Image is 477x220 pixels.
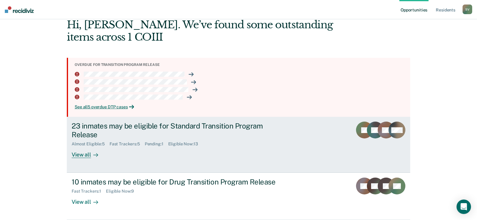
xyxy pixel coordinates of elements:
div: Pending : 1 [145,141,168,147]
div: Fast Trackers : 1 [72,189,106,194]
div: See all 5 overdue DTP cases [75,104,405,110]
div: S V [463,5,472,14]
div: Hi, [PERSON_NAME]. We’ve found some outstanding items across 1 COIII [67,19,342,43]
div: Open Intercom Messenger [457,200,471,214]
button: SV [463,5,472,14]
div: 10 inmates may be eligible for Drug Transition Program Release [72,178,283,186]
a: 23 inmates may be eligible for Standard Transition Program ReleaseAlmost Eligible:5Fast Trackers:... [67,117,410,173]
a: See all5 overdue DTP cases [75,104,405,110]
a: 10 inmates may be eligible for Drug Transition Program ReleaseFast Trackers:1Eligible Now:9View all [67,173,410,220]
div: View all [72,147,105,158]
div: Almost Eligible : 5 [72,141,110,147]
div: Fast Trackers : 5 [110,141,145,147]
div: 23 inmates may be eligible for Standard Transition Program Release [72,122,283,139]
div: Eligible Now : 13 [168,141,203,147]
div: Eligible Now : 9 [106,189,139,194]
div: View all [72,194,105,206]
div: Overdue for transition program release [75,63,405,67]
img: Recidiviz [5,6,34,13]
